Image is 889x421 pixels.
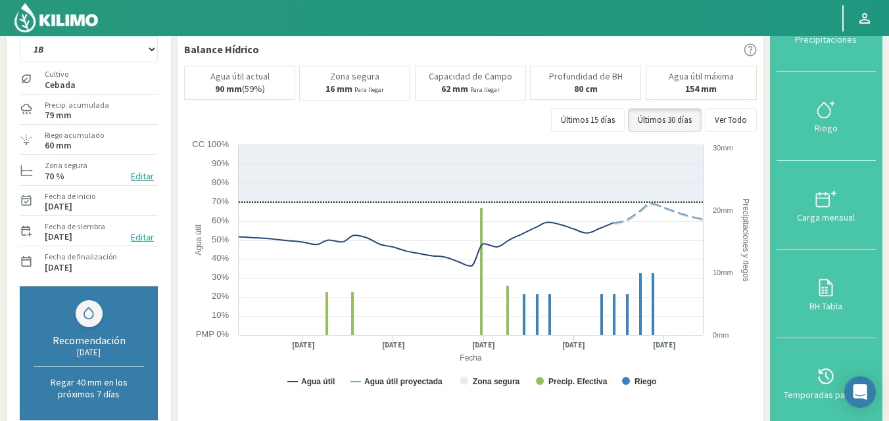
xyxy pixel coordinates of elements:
text: 70% [212,196,229,206]
text: Precipitaciones y riegos [741,198,750,282]
label: Fecha de inicio [45,190,95,202]
text: 30% [212,272,229,282]
p: Regar 40 mm en los próximos 7 días [34,376,144,400]
label: 70 % [45,172,64,181]
text: 60% [212,215,229,225]
b: 16 mm [325,83,352,95]
text: [DATE] [382,340,405,350]
small: Para llegar [354,85,384,94]
label: Cultivo [45,68,76,80]
text: PMP 0% [196,329,229,339]
text: Agua útil [194,225,203,255]
label: Zona segura [45,160,87,171]
text: Fecha [460,353,482,363]
label: Precip. acumulada [45,99,109,111]
text: 30mm [713,144,733,152]
text: 20mm [713,206,733,214]
b: 90 mm [215,83,242,95]
button: Últimos 15 días [551,108,625,132]
text: Agua útil proyectada [364,377,443,386]
label: [DATE] [45,263,72,272]
text: 20% [212,291,229,301]
text: Riego [635,377,656,386]
div: Recomendación [34,334,144,347]
p: Agua útil máxima [669,72,734,81]
p: Balance Hídrico [184,41,259,57]
div: Carga mensual [781,213,872,222]
button: Editar [127,169,158,184]
text: 10mm [713,269,733,277]
label: Riego acumulado [45,129,104,141]
text: [DATE] [653,340,676,350]
p: Agua útil actual [210,72,270,81]
p: Profundidad de BH [549,72,623,81]
text: [DATE] [472,340,495,350]
button: Últimos 30 días [628,108,702,132]
text: Precip. Efectiva [548,377,608,386]
p: (59%) [215,84,265,94]
img: Kilimo [13,2,99,33]
b: 80 cm [574,83,598,95]
text: 0mm [713,331,729,339]
text: CC 100% [192,139,229,149]
div: BH Tabla [781,301,872,311]
text: [DATE] [562,340,585,350]
button: Carga mensual [777,161,876,250]
b: 62 mm [441,83,468,95]
label: [DATE] [45,233,72,241]
label: Fecha de finalización [45,251,117,263]
div: [DATE] [34,347,144,358]
label: [DATE] [45,202,72,211]
text: 90% [212,158,229,168]
label: Cebada [45,81,76,89]
label: Fecha de siembra [45,221,105,233]
button: Ver Todo [705,108,757,132]
button: Riego [777,72,876,160]
button: Editar [127,230,158,245]
small: Para llegar [470,85,500,94]
text: 10% [212,310,229,320]
text: Agua útil [301,377,335,386]
div: Temporadas pasadas [781,390,872,399]
button: BH Tabla [777,250,876,338]
text: 80% [212,177,229,187]
text: Zona segura [473,377,520,386]
p: Capacidad de Campo [429,72,512,81]
p: Zona segura [330,72,379,81]
text: 40% [212,253,229,263]
div: Riego [781,123,872,133]
text: [DATE] [292,340,315,350]
label: 79 mm [45,111,72,120]
text: 50% [212,234,229,244]
label: 60 mm [45,141,72,150]
div: Open Intercom Messenger [844,376,876,408]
